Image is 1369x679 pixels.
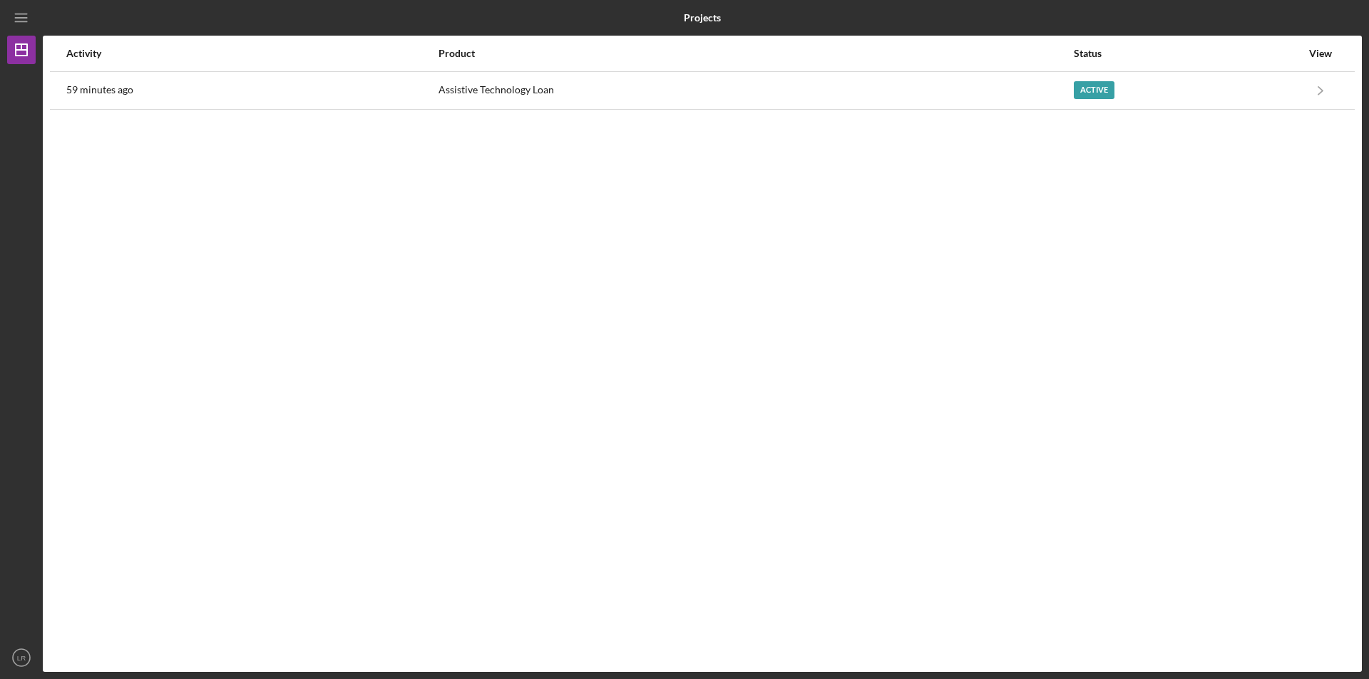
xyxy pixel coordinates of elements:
b: Projects [684,12,721,24]
div: Active [1074,81,1114,99]
time: 2025-09-24 17:13 [66,84,133,95]
div: View [1303,48,1338,59]
text: LR [17,654,26,662]
div: Assistive Technology Loan [439,73,1072,108]
div: Status [1074,48,1301,59]
div: Activity [66,48,437,59]
div: Product [439,48,1072,59]
button: LR [7,643,36,672]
